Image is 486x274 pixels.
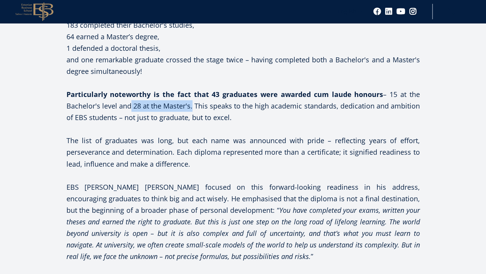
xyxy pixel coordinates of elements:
a: Linkedin [385,8,393,15]
p: 183 completed their Bachelor's studies, [66,19,420,31]
a: Instagram [409,8,417,15]
em: You have completed your exams, written your theses and earned the right to graduate. But this is ... [66,205,420,261]
a: Youtube [396,8,405,15]
strong: Particularly noteworthy is the fact that 43 graduates were awarded cum laude honours [66,90,383,99]
p: EBS [PERSON_NAME] [PERSON_NAME] focused on this forward-looking readiness in his address, encoura... [66,181,420,262]
p: The list of graduates was long, but each name was announced with pride – reflecting years of effo... [66,135,420,169]
p: 1 defended a doctoral thesis, [66,42,420,54]
a: Facebook [373,8,381,15]
p: 64 earned a Master’s degree, [66,31,420,42]
p: and one remarkable graduate crossed the stage twice – having completed both a Bachelor's and a Ma... [66,54,420,77]
p: – 15 at the Bachelor's level and 28 at the Master's. This speaks to the high academic standards, ... [66,89,420,123]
